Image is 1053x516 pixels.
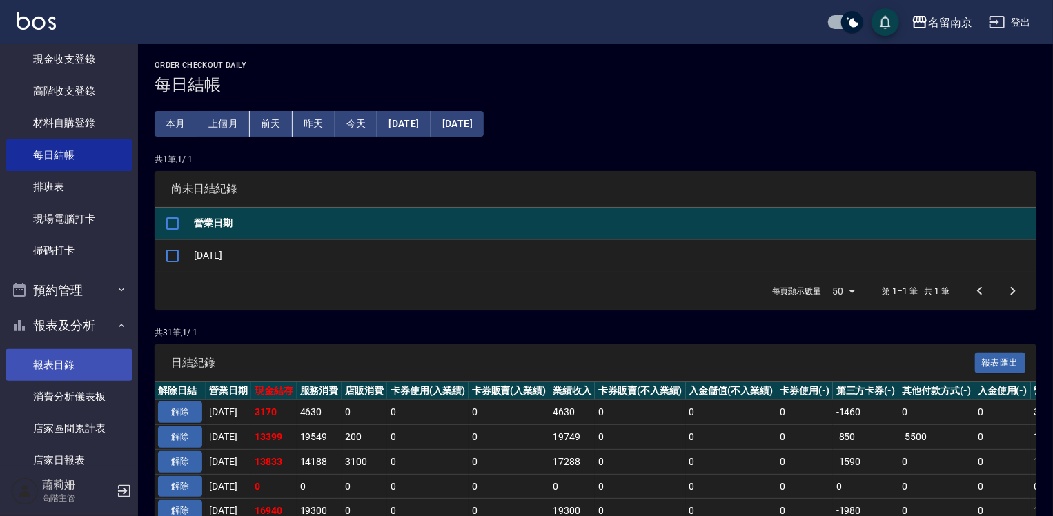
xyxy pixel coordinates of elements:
[686,400,777,425] td: 0
[6,308,132,344] button: 報表及分析
[342,425,387,450] td: 200
[549,474,595,499] td: 0
[975,355,1026,368] a: 報表匯出
[974,382,1031,400] th: 入金使用(-)
[158,426,202,448] button: 解除
[974,400,1031,425] td: 0
[297,425,342,450] td: 19549
[335,111,378,137] button: 今天
[6,413,132,444] a: 店家區間累計表
[833,400,899,425] td: -1460
[974,474,1031,499] td: 0
[906,8,978,37] button: 名留南京
[206,449,251,474] td: [DATE]
[297,474,342,499] td: 0
[297,449,342,474] td: 14188
[158,476,202,497] button: 解除
[297,382,342,400] th: 服務消費
[431,111,484,137] button: [DATE]
[6,43,132,75] a: 現金收支登錄
[387,425,469,450] td: 0
[342,474,387,499] td: 0
[17,12,56,30] img: Logo
[549,400,595,425] td: 4630
[595,382,686,400] th: 卡券販賣(不入業績)
[387,449,469,474] td: 0
[206,425,251,450] td: [DATE]
[595,474,686,499] td: 0
[206,382,251,400] th: 營業日期
[469,382,550,400] th: 卡券販賣(入業績)
[776,474,833,499] td: 0
[983,10,1036,35] button: 登出
[6,203,132,235] a: 現場電腦打卡
[974,425,1031,450] td: 0
[898,449,974,474] td: 0
[251,449,297,474] td: 13833
[6,444,132,476] a: 店家日報表
[686,425,777,450] td: 0
[42,478,112,492] h5: 蕭莉姍
[686,382,777,400] th: 入金儲值(不入業績)
[190,239,1036,272] td: [DATE]
[297,400,342,425] td: 4630
[6,75,132,107] a: 高階收支登錄
[158,451,202,473] button: 解除
[6,235,132,266] a: 掃碼打卡
[776,449,833,474] td: 0
[251,474,297,499] td: 0
[155,326,1036,339] p: 共 31 筆, 1 / 1
[158,401,202,423] button: 解除
[171,182,1020,196] span: 尚未日結紀錄
[776,425,833,450] td: 0
[377,111,431,137] button: [DATE]
[928,14,972,31] div: 名留南京
[883,285,949,297] p: 第 1–1 筆 共 1 筆
[469,449,550,474] td: 0
[342,382,387,400] th: 店販消費
[6,171,132,203] a: 排班表
[6,349,132,381] a: 報表目錄
[155,61,1036,70] h2: Order checkout daily
[190,208,1036,240] th: 營業日期
[197,111,250,137] button: 上個月
[833,474,899,499] td: 0
[42,492,112,504] p: 高階主管
[776,400,833,425] td: 0
[776,382,833,400] th: 卡券使用(-)
[155,111,197,137] button: 本月
[387,474,469,499] td: 0
[250,111,293,137] button: 前天
[6,272,132,308] button: 預約管理
[595,425,686,450] td: 0
[872,8,899,36] button: save
[387,400,469,425] td: 0
[155,382,206,400] th: 解除日結
[974,449,1031,474] td: 0
[251,400,297,425] td: 3170
[206,474,251,499] td: [DATE]
[898,474,974,499] td: 0
[11,477,39,505] img: Person
[469,425,550,450] td: 0
[6,381,132,413] a: 消費分析儀表板
[251,425,297,450] td: 13399
[469,400,550,425] td: 0
[342,449,387,474] td: 3100
[975,353,1026,374] button: 報表匯出
[251,382,297,400] th: 現金結存
[6,139,132,171] a: 每日結帳
[686,449,777,474] td: 0
[827,272,860,310] div: 50
[155,75,1036,95] h3: 每日結帳
[342,400,387,425] td: 0
[898,425,974,450] td: -5500
[155,153,1036,166] p: 共 1 筆, 1 / 1
[387,382,469,400] th: 卡券使用(入業績)
[833,425,899,450] td: -850
[6,107,132,139] a: 材料自購登錄
[549,382,595,400] th: 業績收入
[293,111,335,137] button: 昨天
[833,382,899,400] th: 第三方卡券(-)
[595,400,686,425] td: 0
